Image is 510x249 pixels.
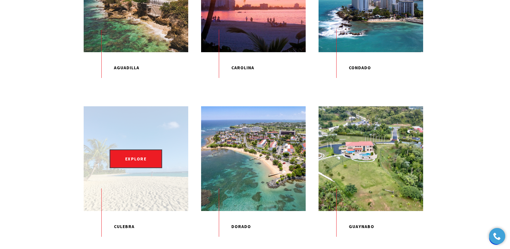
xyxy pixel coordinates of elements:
a: Guaynabo [319,106,423,243]
p: Culebra [84,211,188,243]
a: EXPLORE Culebra [84,106,188,243]
p: Carolina [201,52,306,84]
p: Guaynabo [319,211,423,243]
p: Aguadilla [84,52,188,84]
a: Dorado [201,106,306,243]
p: Condado [319,52,423,84]
p: Dorado [201,211,306,243]
span: EXPLORE [110,149,162,168]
